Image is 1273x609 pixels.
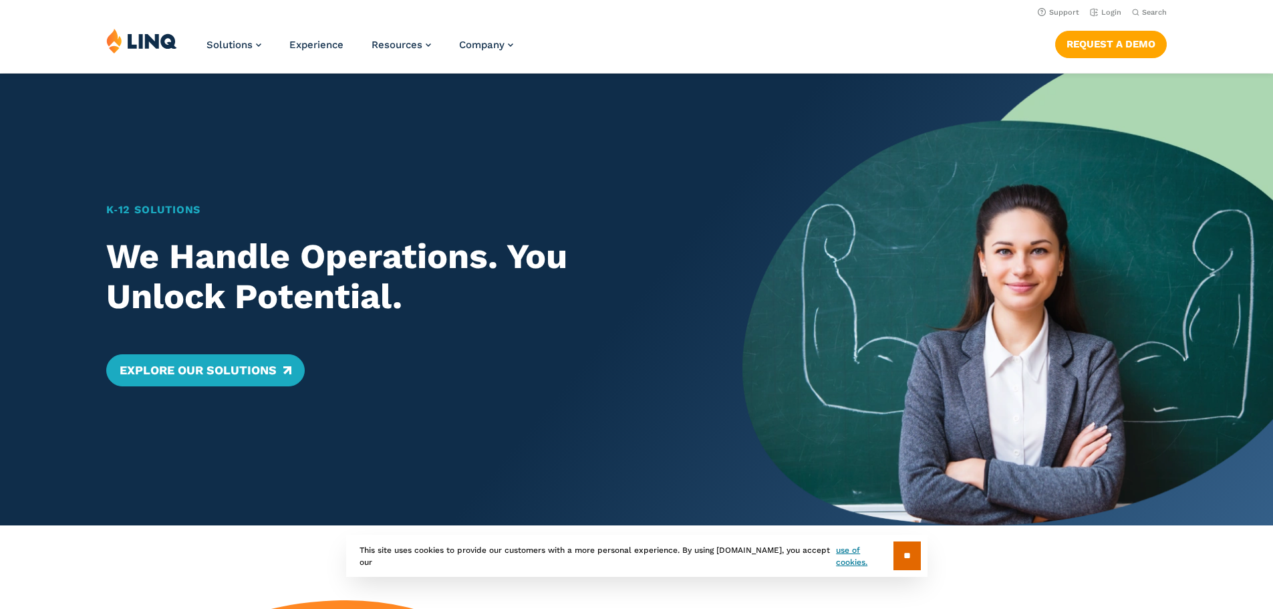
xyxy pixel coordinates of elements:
[346,535,928,577] div: This site uses cookies to provide our customers with a more personal experience. By using [DOMAIN...
[1055,31,1167,57] a: Request a Demo
[1038,8,1079,17] a: Support
[1142,8,1167,17] span: Search
[206,39,253,51] span: Solutions
[836,544,893,568] a: use of cookies.
[106,28,177,53] img: LINQ | K‑12 Software
[106,237,691,317] h2: We Handle Operations. You Unlock Potential.
[459,39,505,51] span: Company
[106,354,305,386] a: Explore Our Solutions
[1055,28,1167,57] nav: Button Navigation
[206,39,261,51] a: Solutions
[206,28,513,72] nav: Primary Navigation
[289,39,343,51] a: Experience
[106,202,691,218] h1: K‑12 Solutions
[372,39,431,51] a: Resources
[1090,8,1121,17] a: Login
[459,39,513,51] a: Company
[372,39,422,51] span: Resources
[742,74,1273,525] img: Home Banner
[1132,7,1167,17] button: Open Search Bar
